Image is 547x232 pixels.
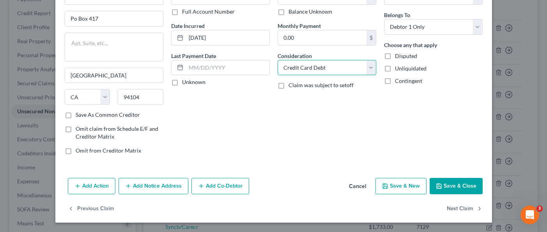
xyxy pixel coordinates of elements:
iframe: Intercom live chat [520,206,539,224]
span: 3 [536,206,543,212]
button: Add Notice Address [119,178,188,194]
span: Belongs To [384,12,410,18]
button: Next Claim [447,200,483,217]
div: $ [366,30,376,45]
span: Contingent [395,77,422,84]
span: Omit from Creditor Matrix [76,147,141,154]
label: Balance Unknown [289,8,332,16]
span: Omit claim from Schedule E/F and Creditor Matrix [76,125,158,140]
input: 0.00 [278,30,366,45]
label: Full Account Number [182,8,235,16]
button: Add Action [68,178,115,194]
button: Cancel [343,179,372,194]
input: Enter zip... [118,89,163,105]
span: Disputed [395,53,417,59]
input: MM/DD/YYYY [186,60,269,75]
label: Choose any that apply [384,41,437,49]
label: Last Payment Date [171,52,216,60]
label: Unknown [182,78,205,86]
button: Save & New [375,178,427,194]
label: Save As Common Creditor [76,111,140,119]
input: MM/DD/YYYY [186,30,269,45]
label: Date Incurred [171,22,205,30]
input: Enter city... [65,68,163,83]
span: Unliquidated [395,65,427,72]
span: Claim was subject to setoff [289,82,354,88]
button: Save & Close [430,178,483,194]
button: Previous Claim [68,200,114,217]
button: Add Co-Debtor [191,178,249,194]
label: Consideration [278,52,312,60]
label: Monthly Payment [278,22,321,30]
input: Enter address... [65,11,163,26]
